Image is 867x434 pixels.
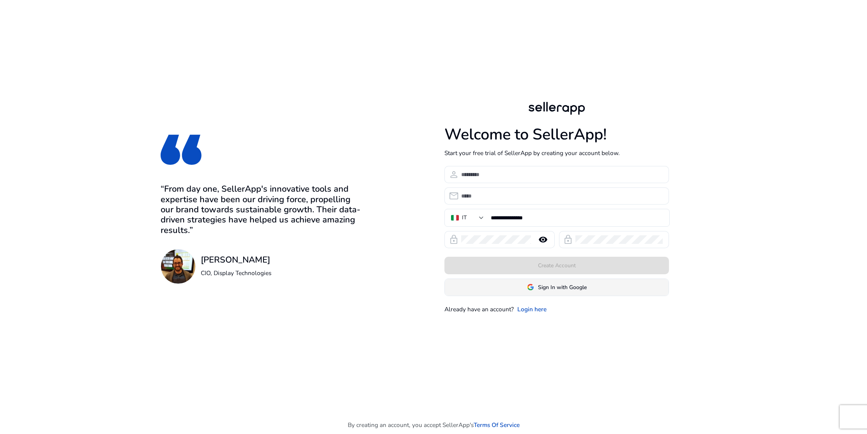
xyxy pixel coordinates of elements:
[538,283,587,291] span: Sign In with Google
[444,125,669,144] h1: Welcome to SellerApp!
[201,268,271,277] p: CIO, Display Technologies
[41,46,60,51] div: Dominio
[449,235,459,245] span: lock
[563,235,573,245] span: lock
[449,191,459,201] span: email
[534,235,552,244] mat-icon: remove_red_eye
[444,148,669,157] p: Start your free trial of SellerApp by creating your account below.
[201,255,271,265] h3: [PERSON_NAME]
[449,169,459,180] span: person
[32,45,39,51] img: tab_domain_overview_orange.svg
[161,184,360,235] h3: “From day one, SellerApp's innovative tools and expertise have been our driving force, propelling...
[78,45,85,51] img: tab_keywords_by_traffic_grey.svg
[517,305,547,314] a: Login here
[12,12,19,19] img: logo_orange.svg
[462,213,467,222] div: IT
[22,12,38,19] div: v 4.0.25
[87,46,129,51] div: Keyword (traffico)
[474,420,520,429] a: Terms Of Service
[444,279,669,296] button: Sign In with Google
[444,305,514,314] p: Already have an account?
[12,20,19,26] img: website_grey.svg
[20,20,111,26] div: [PERSON_NAME]: [DOMAIN_NAME]
[527,284,534,291] img: google-logo.svg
